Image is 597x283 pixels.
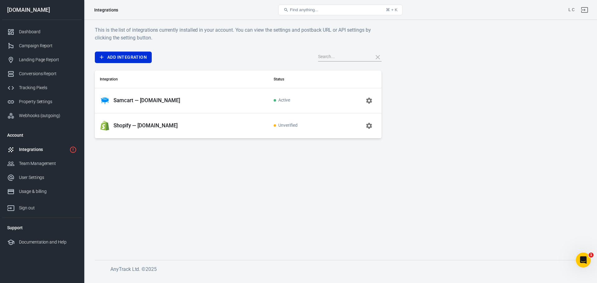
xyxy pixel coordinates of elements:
a: Dashboard [2,25,82,39]
a: Landing Page Report [2,53,82,67]
span: 1 [589,253,594,258]
h6: This is the list of integrations currently installed in your account. You can view the settings a... [95,26,382,42]
div: Account id: D4JKF8u7 [568,7,575,13]
th: Integration [95,71,269,88]
li: Support [2,220,82,235]
a: Property Settings [2,95,82,109]
div: Tracking Pixels [19,84,77,91]
a: Conversions Report [2,67,82,81]
span: Active [274,98,290,103]
a: Webhooks (outgoing) [2,109,82,123]
span: Unverified [274,123,298,128]
a: Sign out [2,199,82,215]
li: Account [2,128,82,143]
h6: AnyTrack Ltd. © 2025 [110,265,577,273]
a: Campaign Report [2,39,82,53]
div: [DOMAIN_NAME] [2,7,82,13]
div: Dashboard [19,29,77,35]
a: Tracking Pixels [2,81,82,95]
div: Usage & billing [19,188,77,195]
input: Search... [318,53,368,61]
span: Find anything... [290,7,318,12]
div: Documentation and Help [19,239,77,245]
p: Samcart — [DOMAIN_NAME] [113,97,180,104]
a: Usage & billing [2,185,82,199]
div: Landing Page Report [19,57,77,63]
a: Add Integration [95,52,152,63]
div: ⌘ + K [386,7,397,12]
div: Sign out [19,205,77,211]
div: Property Settings [19,98,77,105]
svg: 1 networks not verified yet [69,146,77,153]
div: User Settings [19,174,77,181]
img: Shopify — treasurie.com [100,121,109,131]
iframe: Intercom live chat [576,253,591,267]
a: User Settings [2,171,82,185]
div: Conversions Report [19,71,77,77]
p: Shopify — [DOMAIN_NAME] [113,122,178,129]
button: Find anything...⌘ + K [278,5,403,15]
a: Team Management [2,157,82,171]
div: Team Management [19,160,77,167]
div: Integrations [19,146,67,153]
img: Samcart — treasurie.com [100,96,110,106]
div: Webhooks (outgoing) [19,112,77,119]
a: Integrations [2,143,82,157]
th: Status [269,71,334,88]
div: Campaign Report [19,43,77,49]
div: Integrations [94,7,118,13]
a: Sign out [577,2,592,17]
